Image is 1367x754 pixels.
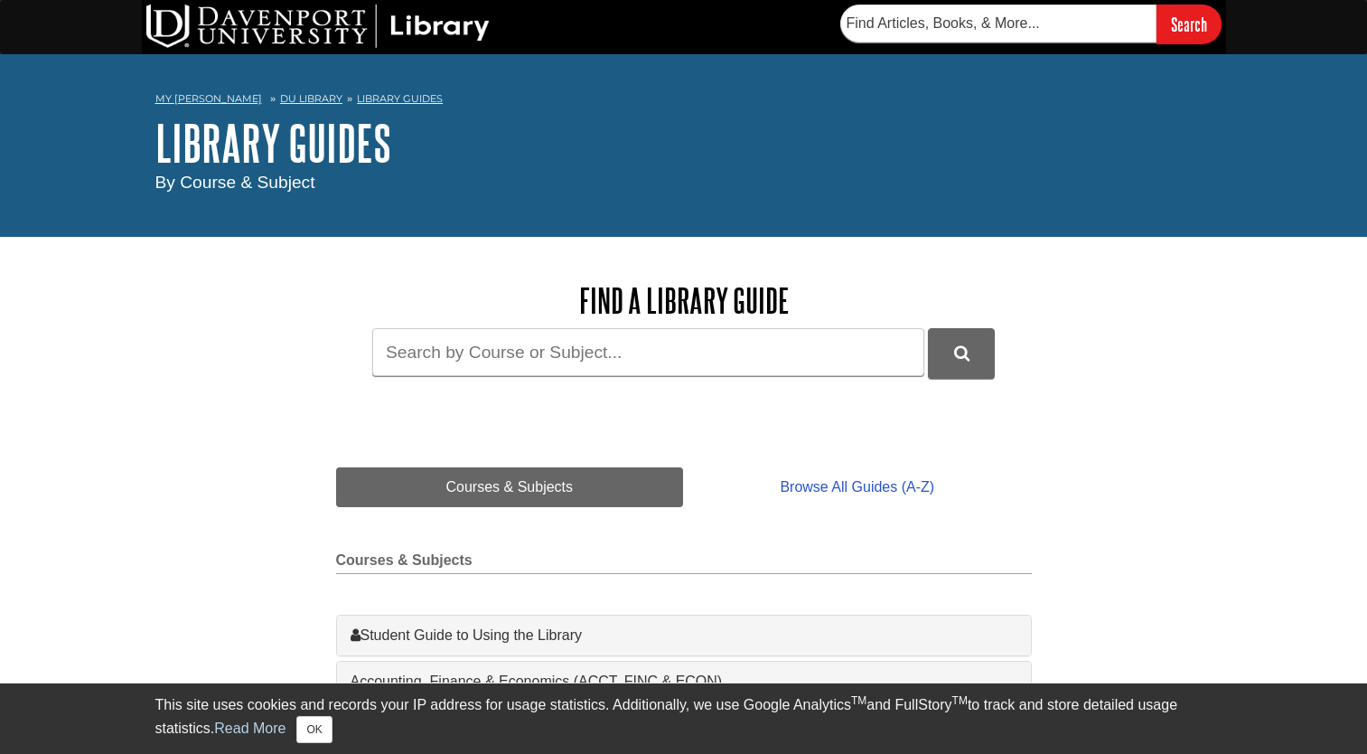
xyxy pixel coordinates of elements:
[840,5,1222,43] form: Searches DU Library's articles, books, and more
[683,467,1031,507] a: Browse All Guides (A-Z)
[851,694,866,707] sup: TM
[1156,5,1222,43] input: Search
[357,92,443,105] a: Library Guides
[280,92,342,105] a: DU Library
[351,625,1017,646] a: Student Guide to Using the Library
[155,87,1213,116] nav: breadcrumb
[336,467,684,507] a: Courses & Subjects
[146,5,490,48] img: DU Library
[155,116,1213,170] h1: Library Guides
[372,328,924,376] input: Search by Course or Subject...
[296,716,332,743] button: Close
[952,694,968,707] sup: TM
[155,91,262,107] a: My [PERSON_NAME]
[214,721,286,736] a: Read More
[336,282,1032,319] h2: Find a Library Guide
[336,552,1032,574] h2: Courses & Subjects
[351,671,1017,693] a: Accounting, Finance & Economics (ACCT, FINC & ECON)
[155,170,1213,196] div: By Course & Subject
[840,5,1156,42] input: Find Articles, Books, & More...
[954,345,969,362] i: Search Library Guides
[155,694,1213,743] div: This site uses cookies and records your IP address for usage statistics. Additionally, we use Goo...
